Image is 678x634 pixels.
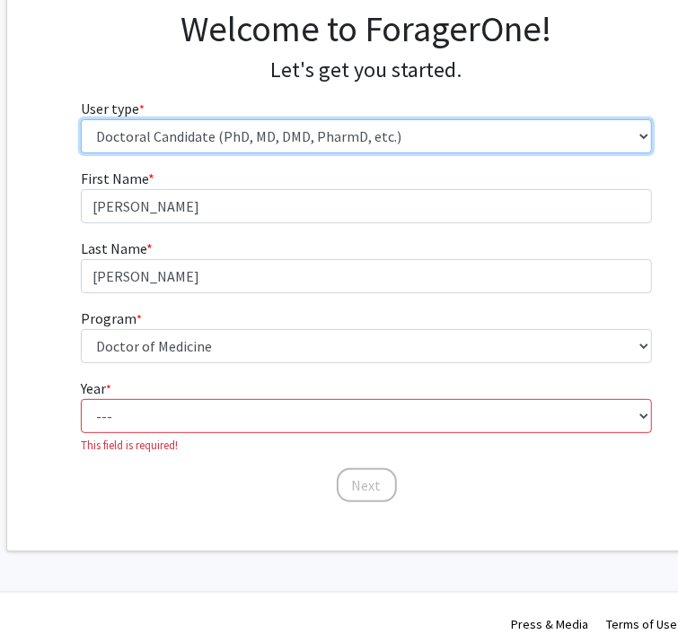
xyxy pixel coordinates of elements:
span: Last Name [81,239,146,257]
a: Press & Media [511,616,588,632]
span: First Name [81,169,148,187]
iframe: Chat [13,553,76,621]
label: Year [81,378,111,399]
label: Program [81,308,142,329]
label: User type [81,98,145,119]
p: This field is required! [81,437,653,454]
button: Next [337,468,397,502]
h4: Let's get you started. [81,57,653,83]
h1: Welcome to ForagerOne! [81,7,653,50]
a: Terms of Use [606,616,677,632]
